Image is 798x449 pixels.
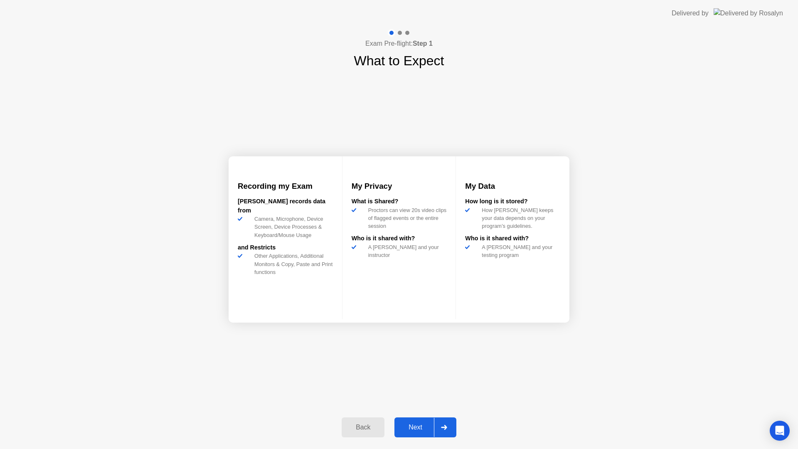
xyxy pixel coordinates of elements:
[238,243,333,252] div: and Restricts
[238,197,333,215] div: [PERSON_NAME] records data from
[251,252,333,276] div: Other Applications, Additional Monitors & Copy, Paste and Print functions
[394,417,456,437] button: Next
[465,180,560,192] h3: My Data
[344,424,382,431] div: Back
[770,421,790,441] div: Open Intercom Messenger
[413,40,433,47] b: Step 1
[397,424,434,431] div: Next
[352,180,447,192] h3: My Privacy
[342,417,384,437] button: Back
[251,215,333,239] div: Camera, Microphone, Device Screen, Device Processes & Keyboard/Mouse Usage
[354,51,444,71] h1: What to Expect
[714,8,783,18] img: Delivered by Rosalyn
[478,243,560,259] div: A [PERSON_NAME] and your testing program
[352,197,447,206] div: What is Shared?
[365,206,447,230] div: Proctors can view 20s video clips of flagged events or the entire session
[478,206,560,230] div: How [PERSON_NAME] keeps your data depends on your program’s guidelines.
[352,234,447,243] div: Who is it shared with?
[238,180,333,192] h3: Recording my Exam
[365,39,433,49] h4: Exam Pre-flight:
[365,243,447,259] div: A [PERSON_NAME] and your instructor
[465,234,560,243] div: Who is it shared with?
[672,8,709,18] div: Delivered by
[465,197,560,206] div: How long is it stored?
